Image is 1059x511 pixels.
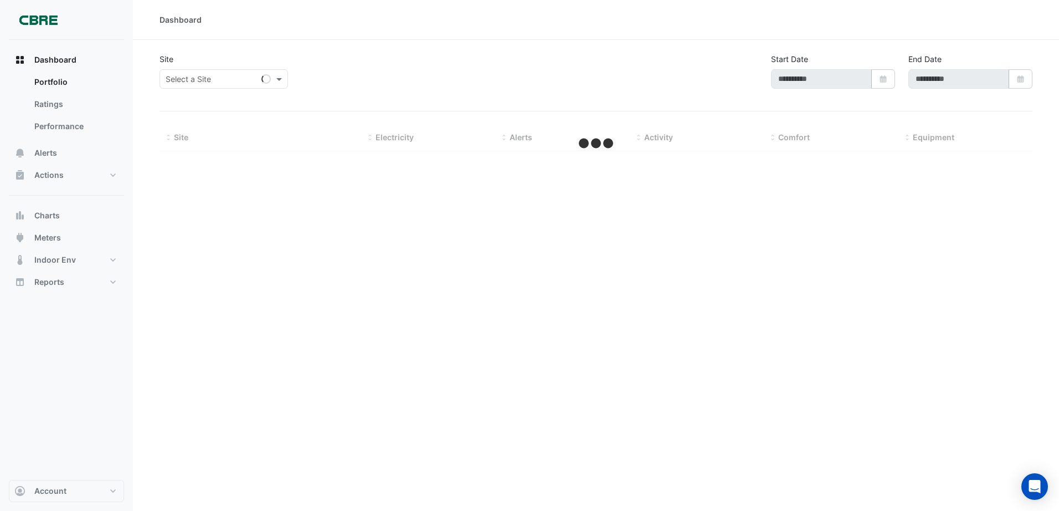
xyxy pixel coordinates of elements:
button: Indoor Env [9,249,124,271]
span: Account [34,486,66,497]
button: Account [9,480,124,502]
app-icon: Reports [14,277,25,288]
span: Activity [644,132,673,142]
app-icon: Dashboard [14,54,25,65]
app-icon: Alerts [14,147,25,159]
label: Start Date [771,53,808,65]
app-icon: Indoor Env [14,254,25,265]
div: Open Intercom Messenger [1021,473,1048,500]
a: Ratings [25,93,124,115]
span: Alerts [34,147,57,159]
button: Reports [9,271,124,293]
button: Charts [9,205,124,227]
span: Charts [34,210,60,221]
span: Reports [34,277,64,288]
span: Equipment [913,132,954,142]
a: Performance [25,115,124,137]
img: Company Logo [13,9,63,31]
app-icon: Meters [14,232,25,243]
span: Indoor Env [34,254,76,265]
span: Alerts [510,132,532,142]
app-icon: Actions [14,170,25,181]
button: Alerts [9,142,124,164]
span: Comfort [778,132,810,142]
label: End Date [908,53,942,65]
button: Meters [9,227,124,249]
button: Actions [9,164,124,186]
span: Electricity [376,132,414,142]
a: Portfolio [25,71,124,93]
app-icon: Charts [14,210,25,221]
span: Dashboard [34,54,76,65]
div: Dashboard [9,71,124,142]
span: Actions [34,170,64,181]
span: Meters [34,232,61,243]
span: Site [174,132,188,142]
button: Dashboard [9,49,124,71]
label: Site [160,53,173,65]
div: Dashboard [160,14,202,25]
